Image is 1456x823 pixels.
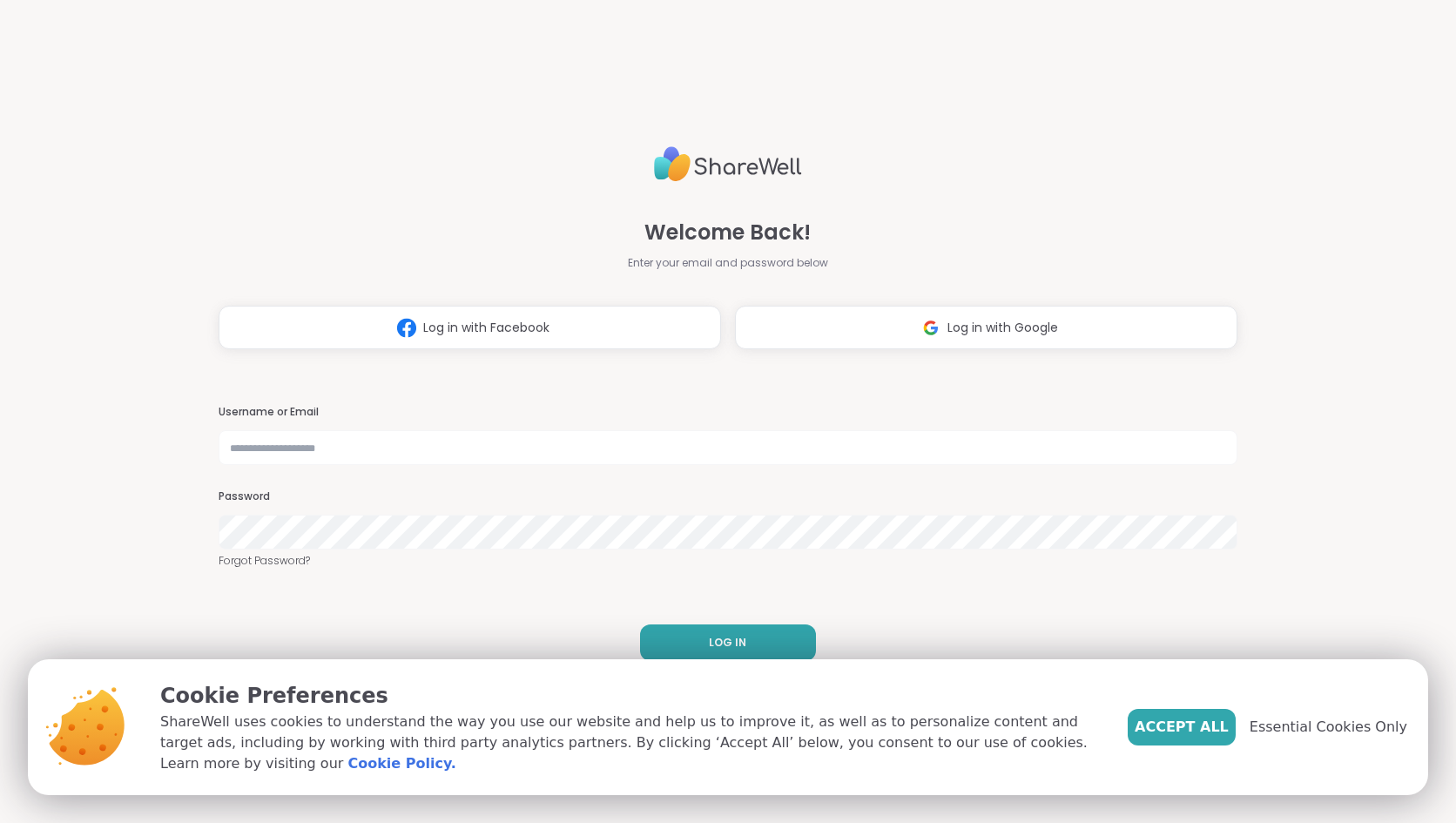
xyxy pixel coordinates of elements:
[735,306,1237,349] button: Log in with Google
[390,312,423,344] img: ShareWell Logomark
[628,255,828,271] span: Enter your email and password below
[160,712,1100,774] p: ShareWell uses cookies to understand the way you use our website and help us to improve it, as we...
[947,319,1058,337] span: Log in with Google
[219,489,1237,504] h3: Password
[654,139,802,189] img: ShareWell Logo
[160,680,1100,712] p: Cookie Preferences
[640,624,816,661] button: LOG IN
[219,405,1237,420] h3: Username or Email
[219,553,1237,569] a: Forgot Password?
[709,635,746,651] span: LOG IN
[914,312,947,344] img: ShareWell Logomark
[644,217,811,248] span: Welcome Back!
[219,306,721,349] button: Log in with Facebook
[1128,709,1236,745] button: Accept All
[347,753,455,774] a: Cookie Policy.
[423,319,549,337] span: Log in with Facebook
[1250,717,1407,738] span: Essential Cookies Only
[1135,717,1229,738] span: Accept All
